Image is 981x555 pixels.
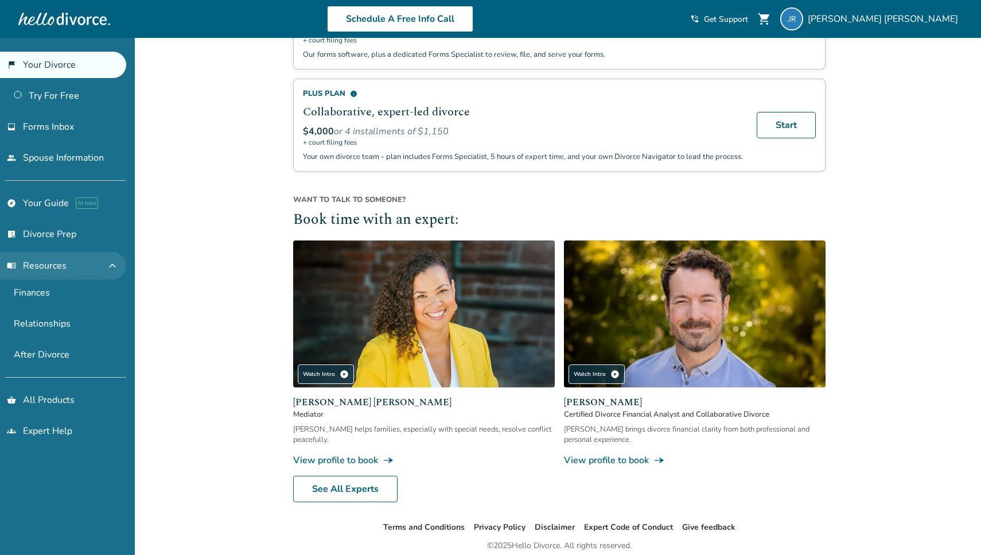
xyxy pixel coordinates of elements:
h2: Book time with an expert: [293,209,826,231]
a: See All Experts [293,476,398,502]
span: line_end_arrow_notch [653,455,665,466]
span: Want to talk to someone? [293,195,826,205]
span: inbox [7,122,16,131]
span: + court filing fees [303,138,743,147]
a: phone_in_talkGet Support [690,14,748,25]
span: play_circle [340,370,349,379]
a: View profile to bookline_end_arrow_notch [293,454,555,467]
span: line_end_arrow_notch [383,455,394,466]
span: flag_2 [7,60,16,69]
span: info [350,90,357,98]
div: [PERSON_NAME] helps families, especially with special needs, resolve conflict peacefully. [293,424,555,445]
li: Disclaimer [535,521,575,534]
span: Mediator [293,409,555,420]
span: [PERSON_NAME] [564,395,826,409]
span: Certified Divorce Financial Analyst and Collaborative Divorce [564,409,826,420]
span: phone_in_talk [690,14,699,24]
img: Claudia Brown Coulter [293,240,555,388]
span: Resources [7,259,67,272]
span: explore [7,199,16,208]
div: [PERSON_NAME] brings divorce financial clarity from both professional and personal experience. [564,424,826,445]
li: Give feedback [682,521,735,534]
a: Expert Code of Conduct [584,522,673,533]
a: Schedule A Free Info Call [327,6,473,32]
a: View profile to bookline_end_arrow_notch [564,454,826,467]
div: or 4 installments of $1,150 [303,125,743,138]
span: $4,000 [303,125,334,138]
span: [PERSON_NAME] [PERSON_NAME] [808,13,963,25]
div: © 2025 Hello Divorce. All rights reserved. [487,539,632,553]
span: Get Support [704,14,748,25]
p: Our forms software, plus a dedicated Forms Specialist to review, file, and serve your forms. [303,49,743,60]
img: John Duffy [564,240,826,388]
span: play_circle [610,370,620,379]
div: Plus Plan [303,88,743,99]
a: Privacy Policy [474,522,525,533]
img: jenniferanns@usa.com [780,7,803,30]
span: shopping_basket [7,395,16,405]
a: Terms and Conditions [383,522,465,533]
span: Forms Inbox [23,121,74,133]
span: [PERSON_NAME] [PERSON_NAME] [293,395,555,409]
span: groups [7,426,16,436]
span: AI beta [76,197,98,209]
div: Watch Intro [298,364,354,384]
span: list_alt_check [7,230,16,239]
iframe: Chat Widget [924,500,981,555]
a: Start [757,112,816,138]
span: people [7,153,16,162]
span: shopping_cart [757,12,771,26]
span: menu_book [7,261,16,270]
div: Watch Intro [569,364,625,384]
p: Your own divorce team - plan includes Forms Specialist, 5 hours of expert time, and your own Divo... [303,152,743,162]
span: expand_less [106,259,119,273]
h2: Collaborative, expert-led divorce [303,103,743,121]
